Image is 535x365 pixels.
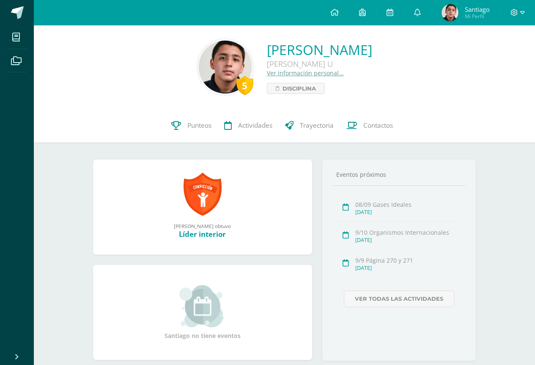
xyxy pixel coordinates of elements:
img: b81a375a2ba29ccfbe84947ecc58dfa2.png [442,4,458,21]
a: Actividades [218,109,279,143]
span: Punteos [187,121,211,130]
div: 08/09 Gases Ideales [355,200,462,209]
div: 9/9 Página 270 y 271 [355,256,462,264]
a: Contactos [340,109,399,143]
a: Punteos [165,109,218,143]
div: Santiago no tiene eventos [160,285,245,340]
div: [DATE] [355,209,462,216]
div: [PERSON_NAME] obtuvo [102,222,304,229]
div: [DATE] [355,236,462,244]
a: Ver todas las actividades [344,291,454,307]
div: [DATE] [355,264,462,272]
span: Trayectoria [300,121,334,130]
span: Actividades [238,121,272,130]
div: Eventos próximos [333,170,465,178]
a: Ver información personal... [267,69,344,77]
span: Mi Perfil [465,13,490,20]
span: Santiago [465,5,490,14]
div: [PERSON_NAME] U [267,59,372,69]
div: 5 [236,76,253,95]
a: Trayectoria [279,109,340,143]
img: event_small.png [179,285,225,327]
span: Disciplina [283,83,316,93]
span: Contactos [363,121,393,130]
div: Líder interior [102,229,304,239]
img: c986d1b57b5e37f432c7a0052d830c9c.png [199,41,252,93]
div: 9/10 Organismos Internacionales [355,228,462,236]
a: Disciplina [267,83,325,94]
a: [PERSON_NAME] [267,41,372,59]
